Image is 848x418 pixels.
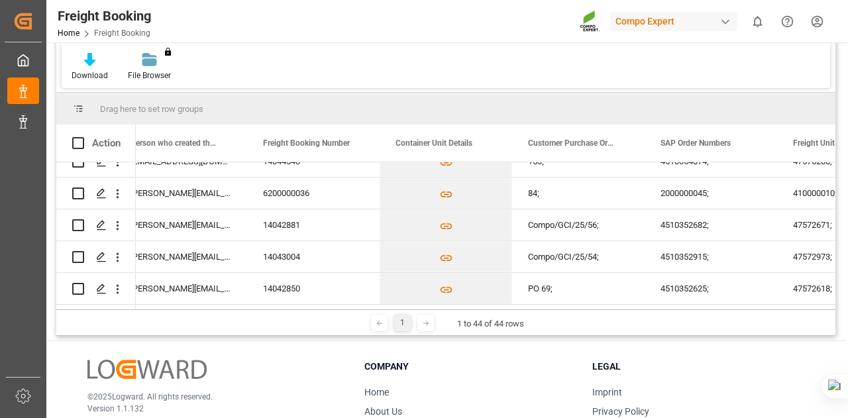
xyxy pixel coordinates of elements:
[645,178,777,209] div: 2000000045;
[72,70,108,81] div: Download
[87,391,331,403] p: © 2025 Logward. All rights reserved.
[247,209,380,240] div: 14042881
[58,6,151,26] div: Freight Booking
[364,406,402,417] a: About Us
[580,10,601,33] img: Screenshot%202023-09-29%20at%2010.02.21.png_1712312052.png
[92,137,121,149] div: Action
[743,7,772,36] button: show 0 new notifications
[772,7,802,36] button: Help Center
[610,9,743,34] button: Compo Expert
[364,360,576,374] h3: Company
[512,241,645,272] div: Compo/GCI/25/54;
[131,138,219,148] span: Person who created the Object Mail Address
[645,209,777,240] div: 4510352682;
[528,138,617,148] span: Customer Purchase Order Numbers
[247,178,380,209] div: 6200000036
[661,138,731,148] span: SAP Order Numbers
[512,273,645,304] div: PO 69;
[247,273,380,304] div: 14042850
[56,178,136,209] div: Press SPACE to select this row.
[247,241,380,272] div: 14043004
[87,360,207,379] img: Logward Logo
[512,178,645,209] div: 84;
[592,387,622,397] a: Imprint
[87,403,331,415] p: Version 1.1.132
[394,315,411,331] div: 1
[610,12,737,31] div: Compo Expert
[115,273,247,304] div: [PERSON_NAME][EMAIL_ADDRESS][PERSON_NAME][DOMAIN_NAME]
[512,209,645,240] div: Compo/GCI/25/56;
[457,317,524,331] div: 1 to 44 of 44 rows
[396,138,472,148] span: Container Unit Details
[592,406,649,417] a: Privacy Policy
[56,241,136,273] div: Press SPACE to select this row.
[263,138,350,148] span: Freight Booking Number
[645,241,777,272] div: 4510352915;
[115,178,247,209] div: [PERSON_NAME][EMAIL_ADDRESS][PERSON_NAME][DOMAIN_NAME]
[115,209,247,240] div: [PERSON_NAME][EMAIL_ADDRESS][PERSON_NAME][DOMAIN_NAME]
[645,273,777,304] div: 4510352625;
[56,273,136,305] div: Press SPACE to select this row.
[364,387,389,397] a: Home
[100,104,203,114] span: Drag here to set row groups
[56,209,136,241] div: Press SPACE to select this row.
[592,360,804,374] h3: Legal
[115,241,247,272] div: [PERSON_NAME][EMAIL_ADDRESS][PERSON_NAME][DOMAIN_NAME]
[58,28,79,38] a: Home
